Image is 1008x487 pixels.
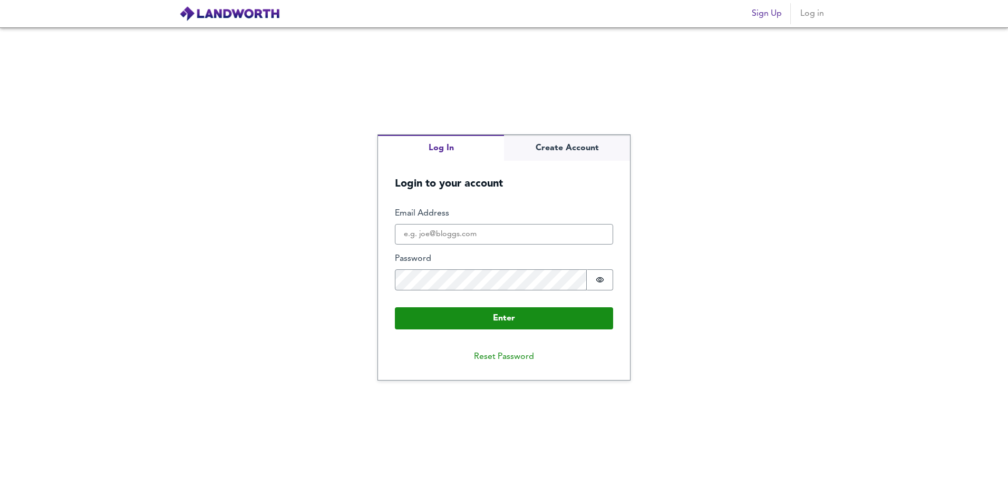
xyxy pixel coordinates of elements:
span: Sign Up [752,6,782,21]
button: Log in [795,3,829,24]
button: Create Account [504,135,630,161]
span: Log in [799,6,825,21]
button: Reset Password [466,346,542,367]
input: e.g. joe@bloggs.com [395,224,613,245]
img: logo [179,6,280,22]
h5: Login to your account [378,161,630,191]
button: Enter [395,307,613,329]
label: Password [395,253,613,265]
button: Show password [587,269,613,290]
button: Log In [378,135,504,161]
label: Email Address [395,208,613,220]
button: Sign Up [748,3,786,24]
